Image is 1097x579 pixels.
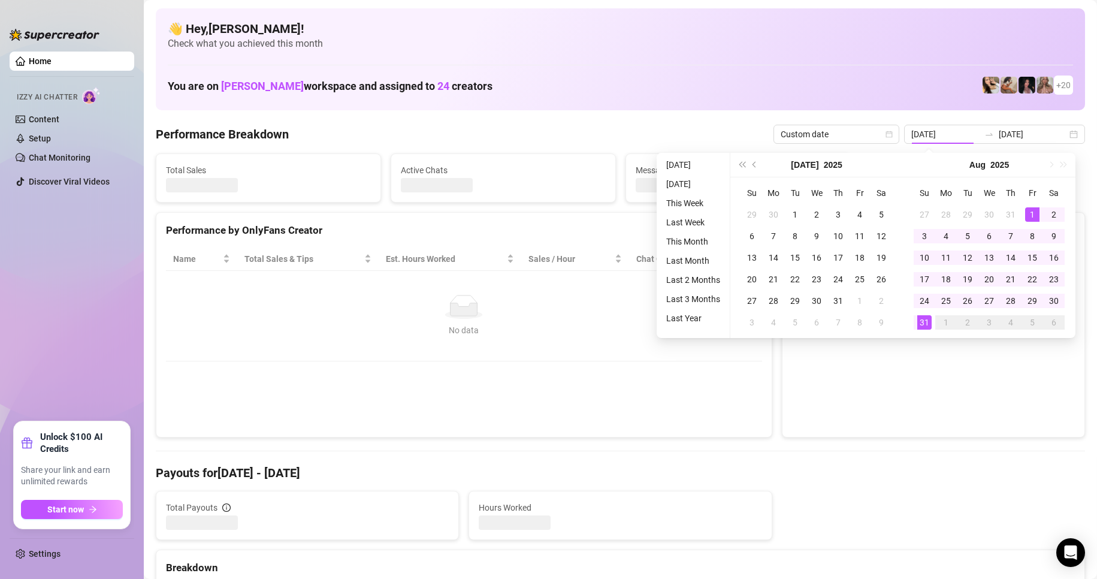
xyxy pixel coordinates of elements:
[29,134,51,143] a: Setup
[1056,538,1085,567] div: Open Intercom Messenger
[636,252,745,266] span: Chat Conversion
[89,505,97,514] span: arrow-right
[21,465,123,488] span: Share your link and earn unlimited rewards
[999,128,1067,141] input: End date
[10,29,99,41] img: logo-BBDzfeDw.svg
[237,248,379,271] th: Total Sales & Tips
[886,131,893,138] span: calendar
[1019,77,1035,94] img: Baby (@babyyyybellaa)
[21,500,123,519] button: Start nowarrow-right
[166,560,1075,576] div: Breakdown
[479,501,761,514] span: Hours Worked
[168,20,1073,37] h4: 👋 Hey, [PERSON_NAME] !
[173,252,220,266] span: Name
[29,177,110,186] a: Discover Viral Videos
[983,77,999,94] img: Avry (@avryjennerfree)
[156,126,289,143] h4: Performance Breakdown
[911,128,980,141] input: Start date
[1056,79,1071,92] span: + 20
[1036,77,1053,94] img: Kenzie (@dmaxkenz)
[178,324,750,337] div: No data
[521,248,629,271] th: Sales / Hour
[156,465,1085,481] h4: Payouts for [DATE] - [DATE]
[166,164,371,177] span: Total Sales
[1001,77,1017,94] img: Kayla (@kaylathaylababy)
[166,501,217,514] span: Total Payouts
[222,503,231,512] span: info-circle
[168,80,492,93] h1: You are on workspace and assigned to creators
[29,549,61,559] a: Settings
[21,437,33,449] span: gift
[17,92,77,103] span: Izzy AI Chatter
[528,252,612,266] span: Sales / Hour
[82,87,101,104] img: AI Chatter
[401,164,606,177] span: Active Chats
[166,222,762,239] div: Performance by OnlyFans Creator
[629,248,761,271] th: Chat Conversion
[984,129,994,139] span: swap-right
[386,252,504,266] div: Est. Hours Worked
[437,80,449,92] span: 24
[29,114,59,124] a: Content
[166,248,237,271] th: Name
[636,164,841,177] span: Messages Sent
[29,56,52,66] a: Home
[221,80,304,92] span: [PERSON_NAME]
[792,222,1075,239] div: Sales by OnlyFans Creator
[984,129,994,139] span: to
[40,431,123,455] strong: Unlock $100 AI Credits
[168,37,1073,50] span: Check what you achieved this month
[781,125,892,143] span: Custom date
[244,252,362,266] span: Total Sales & Tips
[47,505,84,514] span: Start now
[29,153,90,162] a: Chat Monitoring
